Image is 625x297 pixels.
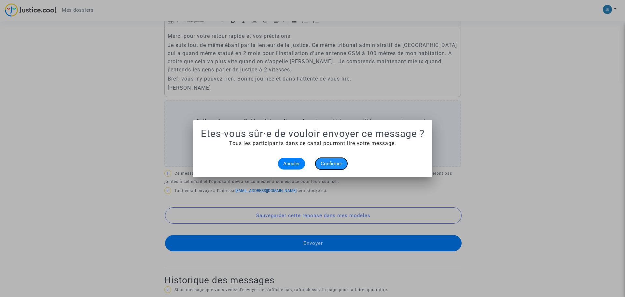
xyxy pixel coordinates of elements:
[283,161,300,167] span: Annuler
[229,140,396,146] span: Tous les participants dans ce canal pourront lire votre message.
[321,161,342,167] span: Confirmer
[315,158,347,170] button: Confirmer
[201,128,424,140] h1: Etes-vous sûr·e de vouloir envoyer ce message ?
[278,158,305,170] button: Annuler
